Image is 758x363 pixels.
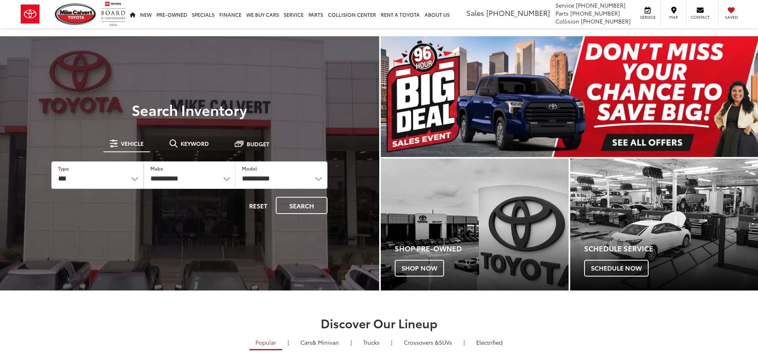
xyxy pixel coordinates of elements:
[247,141,269,147] span: Budget
[639,14,657,20] span: Service
[150,165,163,172] label: Make
[381,159,569,290] div: Toyota
[357,336,386,349] a: Trucks
[276,197,327,214] button: Search
[570,159,758,290] div: Toyota
[404,338,439,346] span: Crossovers &
[55,3,97,25] img: Mike Calvert Toyota
[470,336,509,349] a: Electrified
[395,245,569,253] h4: Shop Pre-Owned
[286,338,291,346] li: |
[398,336,458,349] a: SUVs
[181,141,209,146] span: Keyword
[381,159,569,290] a: Shop Pre-Owned Shop Now
[466,8,484,18] span: Sales
[555,17,579,25] span: Collision
[349,338,354,346] li: |
[665,14,682,20] span: Map
[462,338,467,346] li: |
[58,165,69,172] label: Type
[555,1,574,9] span: Service
[570,9,620,17] span: [PHONE_NUMBER]
[555,9,569,17] span: Parts
[242,165,257,172] label: Model
[389,338,394,346] li: |
[33,102,346,118] h3: Search Inventory
[395,260,444,277] span: Shop Now
[576,1,625,9] span: [PHONE_NUMBER]
[99,316,660,330] h2: Discover Our Lineup
[249,336,282,350] a: Popular
[723,14,740,20] span: Saved
[294,336,345,349] a: Cars
[121,141,144,146] span: Vehicle
[581,17,631,25] span: [PHONE_NUMBER]
[242,197,274,214] button: Reset
[584,245,758,253] h4: Schedule Service
[691,14,709,20] span: Contact
[584,260,649,277] span: Schedule Now
[570,159,758,290] a: Schedule Service Schedule Now
[312,338,339,346] span: & Minivan
[486,8,550,18] span: [PHONE_NUMBER]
